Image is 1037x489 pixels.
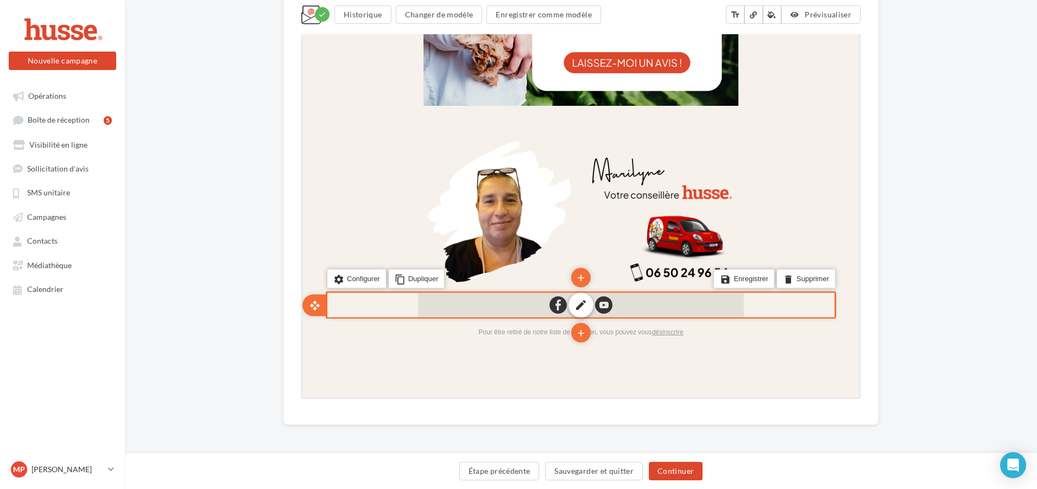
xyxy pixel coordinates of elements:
div: Open Intercom Messenger [1000,452,1026,478]
a: MP [PERSON_NAME] [9,459,116,480]
span: Boîte de réception [28,116,90,125]
div: 5 [104,116,112,125]
span: SMS unitaire [27,188,70,198]
div: Modifications enregistrées [315,7,330,22]
a: Contacts [7,231,118,250]
a: Médiathèque [7,255,118,275]
button: Historique [334,5,391,24]
i: text_fields [730,9,740,20]
button: text_fields [726,5,744,24]
button: Étape précédente [459,462,540,480]
span: Opérations [28,91,66,100]
span: Contacts [27,237,58,246]
span: Campagnes [27,212,66,221]
i: check [318,10,326,18]
a: Cliquez-ici [320,9,350,16]
button: Continuer [649,462,703,480]
a: Calendrier [7,279,118,299]
a: Opérations [7,86,118,105]
button: Prévisualiser [781,5,861,24]
span: Calendrier [27,285,64,294]
p: [PERSON_NAME] [31,464,104,475]
img: avis.png [121,134,436,429]
span: Prévisualiser [805,10,851,19]
a: Sollicitation d'avis [7,158,118,178]
span: Sollicitation d'avis [27,164,88,173]
span: Visibilité en ligne [29,140,87,149]
span: MP [13,464,25,475]
a: Boîte de réception5 [7,110,118,130]
a: Visibilité en ligne [7,135,118,154]
a: Campagnes [7,207,118,226]
button: Sauvegarder et quitter [545,462,643,480]
button: Nouvelle campagne [9,52,116,70]
button: Enregistrer comme modèle [486,5,600,24]
a: SMS unitaire [7,182,118,202]
span: Médiathèque [27,261,72,270]
button: Changer de modèle [396,5,483,24]
img: banniere-newsletter-husse-mobile_1.png [121,28,436,123]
